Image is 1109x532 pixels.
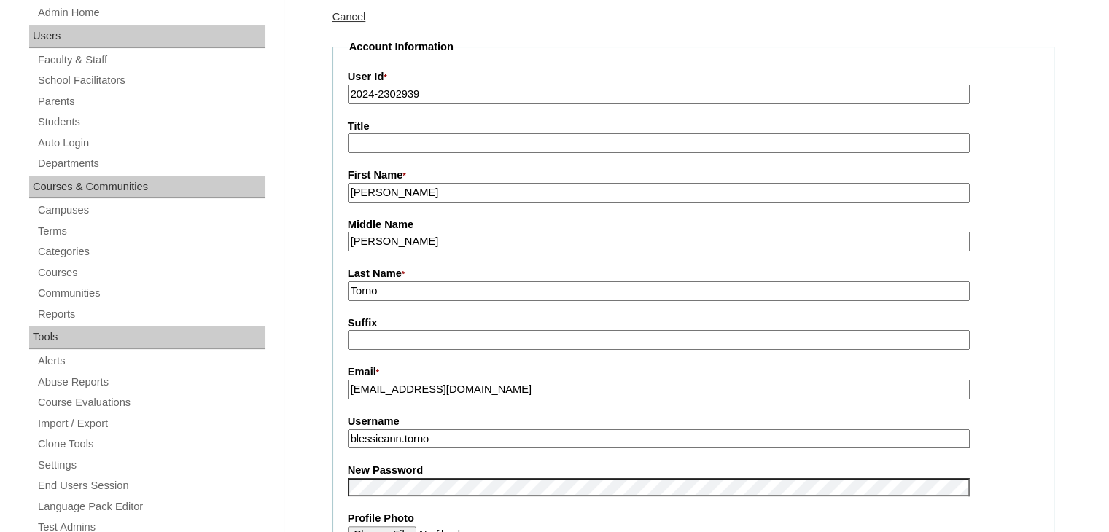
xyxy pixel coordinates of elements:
a: Parents [36,93,265,111]
a: Terms [36,222,265,240]
a: Departments [36,154,265,173]
div: Courses & Communities [29,176,265,199]
a: End Users Session [36,477,265,495]
a: Language Pack Editor [36,498,265,516]
a: School Facilitators [36,71,265,90]
legend: Account Information [348,39,455,55]
a: Alerts [36,352,265,370]
a: Communities [36,284,265,302]
a: Faculty & Staff [36,51,265,69]
label: User Id [348,69,1039,85]
a: Clone Tools [36,435,265,453]
a: Course Evaluations [36,394,265,412]
label: Email [348,364,1039,380]
a: Cancel [332,11,366,23]
label: Username [348,414,1039,429]
label: Profile Photo [348,511,1039,526]
a: Categories [36,243,265,261]
a: Reports [36,305,265,324]
a: Admin Home [36,4,265,22]
a: Students [36,113,265,131]
div: Users [29,25,265,48]
label: Last Name [348,266,1039,282]
a: Abuse Reports [36,373,265,391]
a: Settings [36,456,265,474]
label: Suffix [348,316,1039,331]
a: Import / Export [36,415,265,433]
a: Campuses [36,201,265,219]
a: Auto Login [36,134,265,152]
label: Title [348,119,1039,134]
div: Tools [29,326,265,349]
label: New Password [348,463,1039,478]
label: Middle Name [348,217,1039,232]
a: Courses [36,264,265,282]
label: First Name [348,168,1039,184]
